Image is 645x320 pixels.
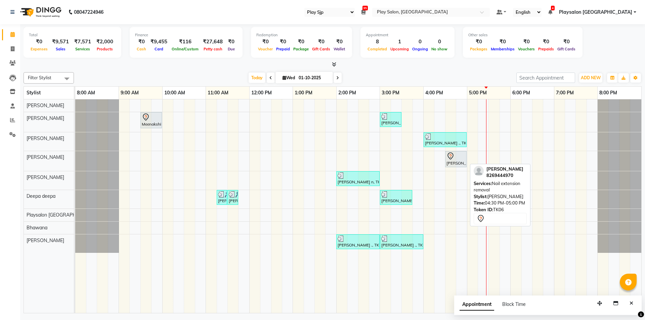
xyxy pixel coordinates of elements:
div: ₹0 [292,38,310,46]
span: Packages [468,47,489,51]
span: [PERSON_NAME] [27,154,64,160]
div: [PERSON_NAME] ., TK03, 11:15 AM-11:30 AM, Threading-Upper Lip [217,191,226,204]
span: Bhawana [27,225,47,231]
div: ₹0 [29,38,49,46]
span: Package [292,47,310,51]
span: Completed [366,47,389,51]
span: Ongoing [411,47,430,51]
span: Appointment [460,299,494,311]
input: Search Appointment [516,73,575,83]
div: TK06 [474,207,527,213]
div: ₹0 [225,38,237,46]
div: [PERSON_NAME] ., TK02, 02:00 PM-03:00 PM, Hair Cut [DEMOGRAPHIC_DATA] (Senior Stylist) [337,235,379,248]
div: ₹9,455 [148,38,170,46]
span: Expenses [29,47,49,51]
div: 1 [389,38,411,46]
span: Deepa deepa [27,193,55,199]
a: 2:00 PM [337,88,358,98]
span: [PERSON_NAME] [27,135,64,141]
div: 04:30 PM-05:00 PM [474,200,527,207]
div: [PERSON_NAME] ., TK03, 11:30 AM-11:45 AM, Threading-Eye Brow Shaping [228,191,238,204]
div: ₹0 [310,38,332,46]
span: Online/Custom [170,47,200,51]
span: [PERSON_NAME] [486,166,523,172]
span: [PERSON_NAME] [27,237,64,243]
a: 9:00 AM [119,88,140,98]
span: Nail extension removal [474,181,520,193]
span: Gift Cards [556,47,577,51]
span: Vouchers [516,47,536,51]
div: [PERSON_NAME] n, TK04, 03:00 PM-03:30 PM, Cartridge Wax Half Legs [381,113,401,126]
span: Prepaids [536,47,556,51]
img: logo [17,3,63,21]
a: 10:00 AM [163,88,187,98]
span: Gift Cards [310,47,332,51]
a: 4:00 PM [424,88,445,98]
div: ₹0 [332,38,347,46]
a: 11:00 AM [206,88,230,98]
div: [PERSON_NAME] ., TK05, 04:00 PM-05:00 PM, Spa pedicure [424,133,466,146]
span: 4 [551,6,555,10]
a: 12:00 PM [250,88,273,98]
div: ₹2,000 [94,38,116,46]
div: ₹0 [135,38,148,46]
span: Services [74,47,92,51]
span: Wallet [332,47,347,51]
div: Appointment [366,32,449,38]
div: ₹0 [468,38,489,46]
a: 3:00 PM [380,88,401,98]
div: 8269444970 [486,172,523,179]
div: ₹116 [170,38,200,46]
span: Cash [135,47,148,51]
span: Token ID: [474,207,493,212]
div: [PERSON_NAME] [474,193,527,200]
div: Other sales [468,32,577,38]
span: Due [226,47,236,51]
a: 1:00 PM [293,88,314,98]
span: [PERSON_NAME] [27,115,64,121]
span: Upcoming [389,47,411,51]
div: 0 [411,38,430,46]
div: ₹0 [489,38,516,46]
span: Voucher [256,47,274,51]
div: 0 [430,38,449,46]
div: ₹7,571 [72,38,94,46]
span: ADD NEW [581,75,601,80]
div: ₹0 [556,38,577,46]
span: Playsalon [GEOGRAPHIC_DATA] [559,9,632,16]
span: Stylist [27,90,41,96]
div: 8 [366,38,389,46]
a: 7:00 PM [554,88,575,98]
span: Time: [474,200,485,205]
span: Petty cash [202,47,224,51]
span: Services: [474,181,492,186]
span: Today [249,73,265,83]
span: Memberships [489,47,516,51]
iframe: chat widget [617,293,638,313]
div: [PERSON_NAME] ., TK02, 03:00 PM-03:45 PM, Waxing-Full Legs,Waxing Full Arms,Rica waxing under arms [381,191,412,204]
span: Sales [54,47,67,51]
span: Block Time [502,301,526,307]
div: [PERSON_NAME] ., TK05, 03:00 PM-04:00 PM, Hair Cut [DEMOGRAPHIC_DATA] (Senior Stylist) [381,235,423,248]
span: Stylist: [474,194,487,199]
a: 8:00 AM [75,88,97,98]
span: [PERSON_NAME] [27,102,64,108]
a: 8:00 PM [598,88,619,98]
div: ₹0 [274,38,292,46]
img: profile [474,166,484,176]
div: Meenakshi, TK01, 09:30 AM-10:00 AM, Nail extension removal [141,113,161,127]
span: Card [153,47,165,51]
div: Redemption [256,32,347,38]
div: ₹0 [256,38,274,46]
a: 6:00 PM [511,88,532,98]
input: 2025-10-01 [297,73,330,83]
div: [PERSON_NAME] n, TK04, 02:00 PM-03:00 PM, root touch up (Re growth length) Majirel [337,172,379,185]
div: ₹0 [536,38,556,46]
span: Filter Stylist [28,75,51,80]
a: 5:00 PM [467,88,488,98]
span: 95 [362,6,368,10]
div: ₹27,648 [200,38,225,46]
span: [PERSON_NAME] [27,174,64,180]
span: Products [95,47,115,51]
div: Total [29,32,116,38]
